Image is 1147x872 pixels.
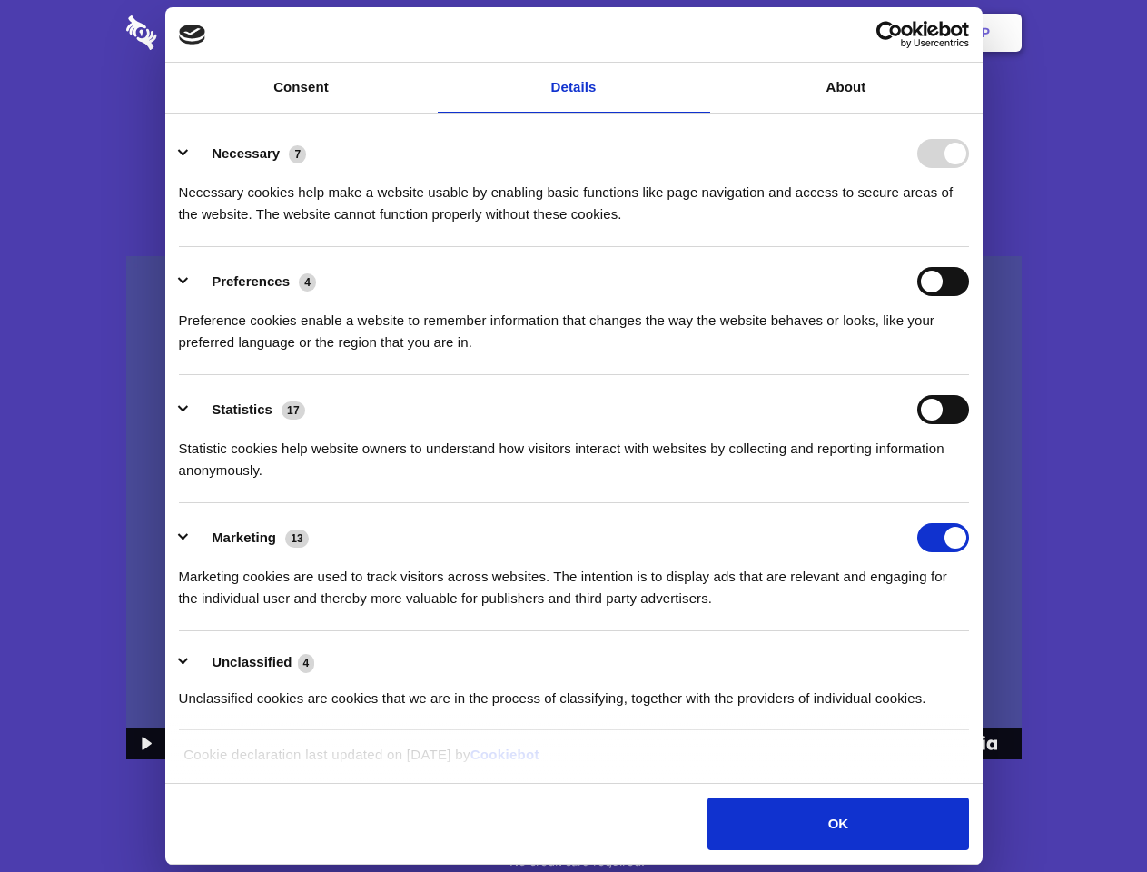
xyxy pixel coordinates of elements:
span: 7 [289,145,306,163]
span: 4 [298,654,315,672]
div: Preference cookies enable a website to remember information that changes the way the website beha... [179,296,969,353]
button: Unclassified (4) [179,651,326,674]
button: Play Video [126,728,163,759]
h4: Auto-redaction of sensitive data, encrypted data sharing and self-destructing private chats. Shar... [126,165,1022,225]
span: 17 [282,401,305,420]
label: Marketing [212,530,276,545]
div: Statistic cookies help website owners to understand how visitors interact with websites by collec... [179,424,969,481]
span: 4 [299,273,316,292]
iframe: Drift Widget Chat Controller [1056,781,1125,850]
label: Statistics [212,401,272,417]
button: Necessary (7) [179,139,318,168]
a: Details [438,63,710,113]
a: Contact [737,5,820,61]
a: About [710,63,983,113]
div: Cookie declaration last updated on [DATE] by [170,744,977,779]
a: Pricing [533,5,612,61]
a: Login [824,5,903,61]
div: Marketing cookies are used to track visitors across websites. The intention is to display ads tha... [179,552,969,609]
div: Necessary cookies help make a website usable by enabling basic functions like page navigation and... [179,168,969,225]
h1: Eliminate Slack Data Loss. [126,82,1022,147]
a: Cookiebot [470,747,539,762]
img: logo-wordmark-white-trans-d4663122ce5f474addd5e946df7df03e33cb6a1c49d2221995e7729f52c070b2.svg [126,15,282,50]
img: logo [179,25,206,45]
span: 13 [285,530,309,548]
a: Consent [165,63,438,113]
button: OK [707,798,968,850]
label: Preferences [212,273,290,289]
button: Statistics (17) [179,395,317,424]
button: Marketing (13) [179,523,321,552]
img: Sharesecret [126,256,1022,760]
div: Unclassified cookies are cookies that we are in the process of classifying, together with the pro... [179,674,969,709]
a: Usercentrics Cookiebot - opens in a new window [810,21,969,48]
button: Preferences (4) [179,267,328,296]
label: Necessary [212,145,280,161]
